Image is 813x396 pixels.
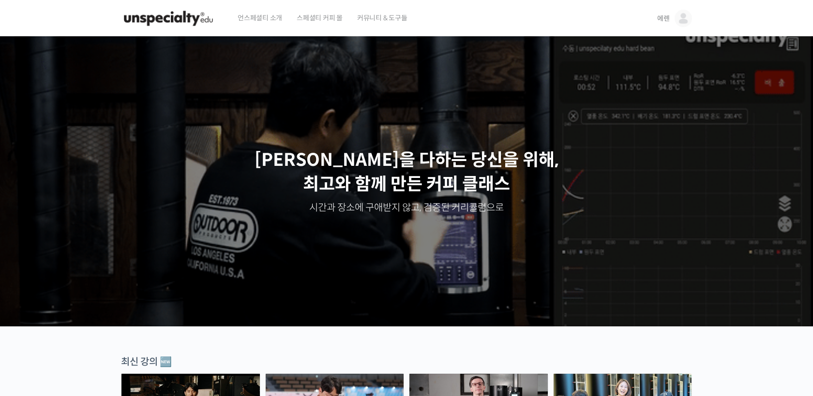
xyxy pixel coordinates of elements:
[121,355,692,368] div: 최신 강의 🆕
[10,201,803,215] p: 시간과 장소에 구애받지 않고, 검증된 커리큘럼으로
[10,148,803,197] p: [PERSON_NAME]을 다하는 당신을 위해, 최고와 함께 만든 커피 클래스
[657,14,670,23] span: 에렌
